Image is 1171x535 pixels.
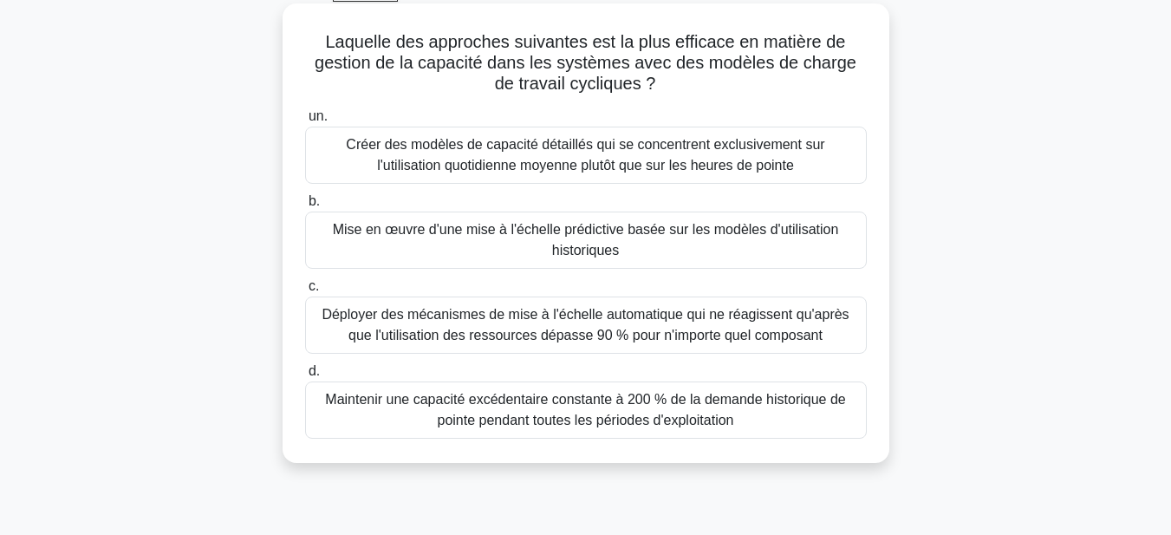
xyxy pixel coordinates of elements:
[346,137,824,173] font: Créer des modèles de capacité détaillés qui se concentrent exclusivement sur l'utilisation quotid...
[325,392,845,427] font: Maintenir une capacité excédentaire constante à 200 % de la demande historique de pointe pendant ...
[333,222,839,258] font: Mise en œuvre d'une mise à l'échelle prédictive basée sur les modèles d'utilisation historiques
[309,108,328,123] font: un.
[322,307,849,343] font: Déployer des mécanismes de mise à l'échelle automatique qui ne réagissent qu'après que l'utilisat...
[309,193,320,208] font: b.
[315,32,856,93] font: Laquelle des approches suivantes est la plus efficace en matière de gestion de la capacité dans l...
[309,363,320,378] font: d.
[309,278,319,293] font: c.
